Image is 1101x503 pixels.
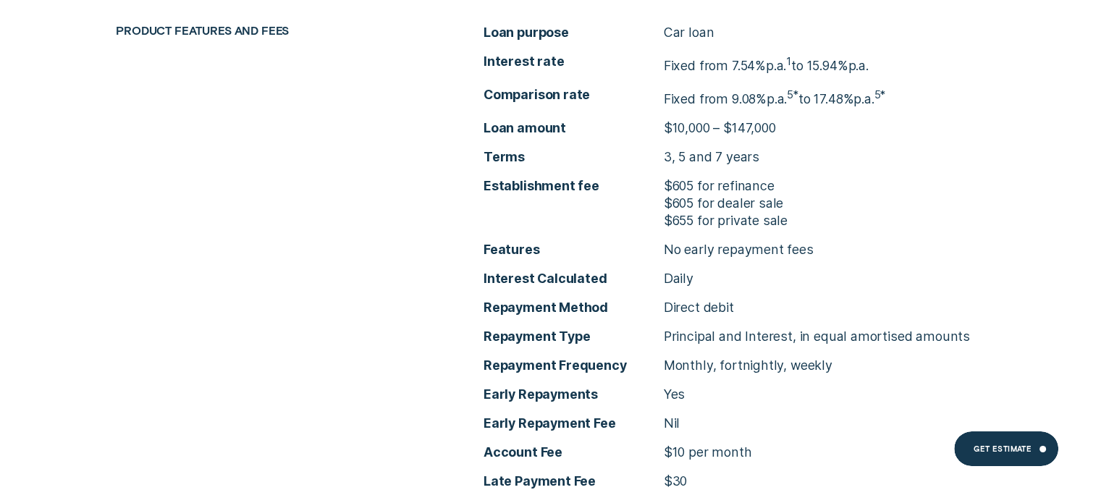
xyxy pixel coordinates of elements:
span: Repayment Frequency [484,357,664,374]
span: Per Annum [766,58,786,73]
span: Terms [484,148,664,166]
span: Per Annum [848,58,868,73]
span: Loan purpose [484,24,664,41]
span: Comparison rate [484,86,664,103]
span: p.a. [766,58,786,73]
p: Fixed from 9.08% to 17.48% [664,86,885,108]
p: Direct debit [664,299,734,316]
span: Early Repayment Fee [484,415,664,432]
span: Per Annum [767,91,787,106]
span: Account Fee [484,444,664,461]
span: Repayment Type [484,328,664,345]
p: $605 for refinance $605 for dealer sale [664,177,788,212]
span: Late Payment Fee [484,473,664,490]
p: Principal and Interest, in equal amortised amounts [664,328,970,345]
span: Establishment fee [484,177,664,195]
p: $10,000 – $147,000 [664,119,776,137]
span: Per Annum [853,91,874,106]
p: Fixed from 7.54% to 15.94% [664,53,869,75]
span: Repayment Method [484,299,664,316]
p: $655 for private sale [664,212,788,229]
span: p.a. [767,91,787,106]
p: Monthly, fortnightly, weekly [664,357,832,374]
p: Car loan [664,24,714,41]
span: Loan amount [484,119,664,137]
span: Interest Calculated [484,270,664,287]
p: $10 per month [664,444,752,461]
p: Yes [664,386,685,403]
span: Early Repayments [484,386,664,403]
span: Features [484,241,664,258]
a: Get Estimate [954,431,1058,466]
span: p.a. [853,91,874,106]
p: $30 [664,473,687,490]
span: p.a. [848,58,868,73]
p: Daily [664,270,693,287]
div: Product features and fees [109,24,403,38]
p: No early repayment fees [664,241,814,258]
sup: 1 [786,55,791,68]
p: Nil [664,415,680,432]
span: Interest rate [484,53,664,70]
p: 3, 5 and 7 years [664,148,759,166]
